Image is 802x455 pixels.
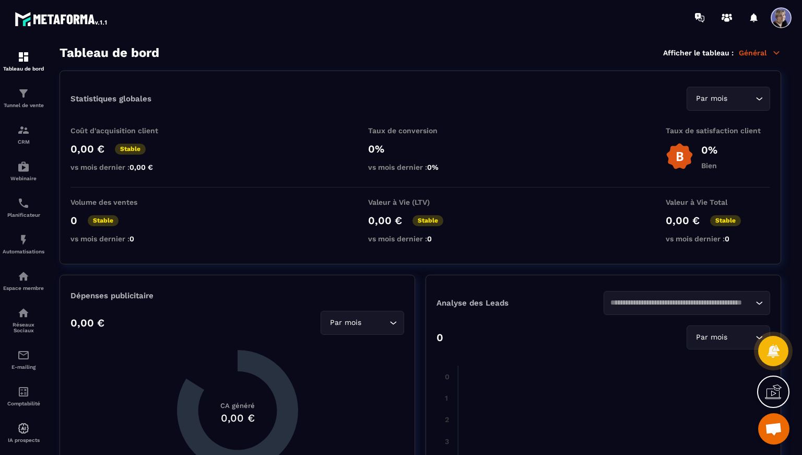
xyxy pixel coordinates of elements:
p: 0 [437,331,443,344]
a: schedulerschedulerPlanificateur [3,189,44,226]
img: automations [17,422,30,435]
input: Search for option [363,317,387,329]
tspan: 2 [445,415,449,424]
p: Comptabilité [3,401,44,406]
p: 0,00 € [368,214,402,227]
p: Afficher le tableau : [663,49,734,57]
a: social-networksocial-networkRéseaux Sociaux [3,299,44,341]
div: Search for option [687,87,770,111]
div: Search for option [321,311,404,335]
p: vs mois dernier : [70,163,175,171]
a: Ouvrir le chat [758,413,789,445]
p: 0% [701,144,717,156]
p: 0,00 € [70,143,104,155]
div: Search for option [604,291,771,315]
span: Par mois [693,332,729,343]
a: accountantaccountantComptabilité [3,378,44,414]
p: 0% [368,143,473,155]
img: email [17,349,30,361]
p: Stable [412,215,443,226]
img: formation [17,51,30,63]
p: 0 [70,214,77,227]
p: Espace membre [3,285,44,291]
img: b-badge-o.b3b20ee6.svg [666,143,693,170]
a: emailemailE-mailing [3,341,44,378]
img: scheduler [17,197,30,209]
p: Stable [710,215,741,226]
p: Stable [88,215,119,226]
p: Stable [115,144,146,155]
p: Webinaire [3,176,44,181]
tspan: 3 [445,437,449,446]
img: formation [17,124,30,136]
tspan: 1 [445,394,448,402]
input: Search for option [610,297,753,309]
p: Analyse des Leads [437,298,604,308]
p: Volume des ventes [70,198,175,206]
p: 0,00 € [666,214,700,227]
p: Dépenses publicitaire [70,291,404,300]
p: vs mois dernier : [666,235,770,243]
p: Général [739,48,781,57]
p: CRM [3,139,44,145]
p: Taux de satisfaction client [666,126,770,135]
img: accountant [17,386,30,398]
p: Automatisations [3,249,44,254]
a: formationformationTunnel de vente [3,79,44,116]
input: Search for option [729,332,753,343]
span: 0,00 € [129,163,153,171]
img: automations [17,270,30,283]
span: 0 [427,235,432,243]
a: automationsautomationsWebinaire [3,153,44,189]
img: social-network [17,307,30,319]
p: vs mois dernier : [368,235,473,243]
span: 0 [129,235,134,243]
p: Taux de conversion [368,126,473,135]
img: formation [17,87,30,100]
p: Bien [701,161,717,170]
a: formationformationCRM [3,116,44,153]
p: E-mailing [3,364,44,370]
p: Tunnel de vente [3,102,44,108]
a: formationformationTableau de bord [3,43,44,79]
img: automations [17,160,30,173]
p: Tableau de bord [3,66,44,72]
p: vs mois dernier : [368,163,473,171]
p: Valeur à Vie (LTV) [368,198,473,206]
p: IA prospects [3,437,44,443]
h3: Tableau de bord [60,45,159,60]
img: automations [17,234,30,246]
p: Valeur à Vie Total [666,198,770,206]
a: automationsautomationsEspace membre [3,262,44,299]
span: Par mois [327,317,363,329]
tspan: 0 [445,372,450,381]
span: Par mois [693,93,729,104]
img: logo [15,9,109,28]
p: Statistiques globales [70,94,151,103]
input: Search for option [729,93,753,104]
a: automationsautomationsAutomatisations [3,226,44,262]
p: Coût d'acquisition client [70,126,175,135]
span: 0 [725,235,729,243]
span: 0% [427,163,439,171]
p: Réseaux Sociaux [3,322,44,333]
p: vs mois dernier : [70,235,175,243]
div: Search for option [687,325,770,349]
p: 0,00 € [70,317,104,329]
p: Planificateur [3,212,44,218]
